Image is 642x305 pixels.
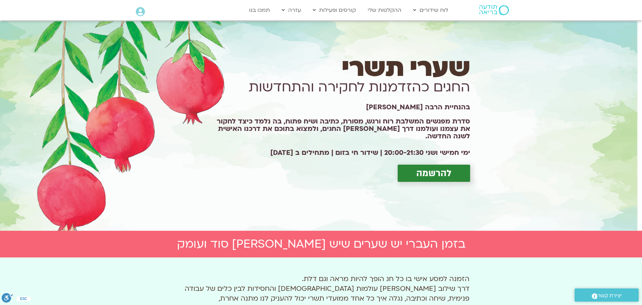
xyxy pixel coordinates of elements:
[132,238,510,251] h2: בזמן העברי יש שערים שיש [PERSON_NAME] סוד ועומק
[206,78,470,97] h1: החגים כהזדמנות לחקירה והתחדשות
[278,4,304,17] a: עזרה
[410,4,452,17] a: לוח שידורים
[206,106,470,109] h1: בהנחיית הרבה [PERSON_NAME]
[206,59,470,78] h1: שערי תשרי
[479,5,509,15] img: תודעה בריאה
[246,4,273,17] a: תמכו בנו
[206,118,470,140] h1: סדרת מפגשים המשלבת רוח ורגש, מסורת, כתיבה ושיח פתוח, בה נלמד כיצד לחקור את עצמנו ועולמנו דרך [PER...
[416,168,452,178] span: להרשמה
[185,284,469,303] span: דרך שילוב [PERSON_NAME] עולמות [DEMOGRAPHIC_DATA] והחסידות לבין כלים של עבודה פנימית, שיחה וכתיבה...
[206,149,470,157] h2: ימי חמישי ושני 20:00-21:30 | שידור חי בזום | מתחילים ב [DATE]
[398,165,470,182] a: להרשמה
[575,288,639,302] a: יצירת קשר
[364,4,405,17] a: ההקלטות שלי
[302,274,469,283] span: הזמנה למסע אישי בו כל חג הופך להיות מראה וגם דלת.
[309,4,359,17] a: קורסים ופעילות
[598,291,622,300] span: יצירת קשר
